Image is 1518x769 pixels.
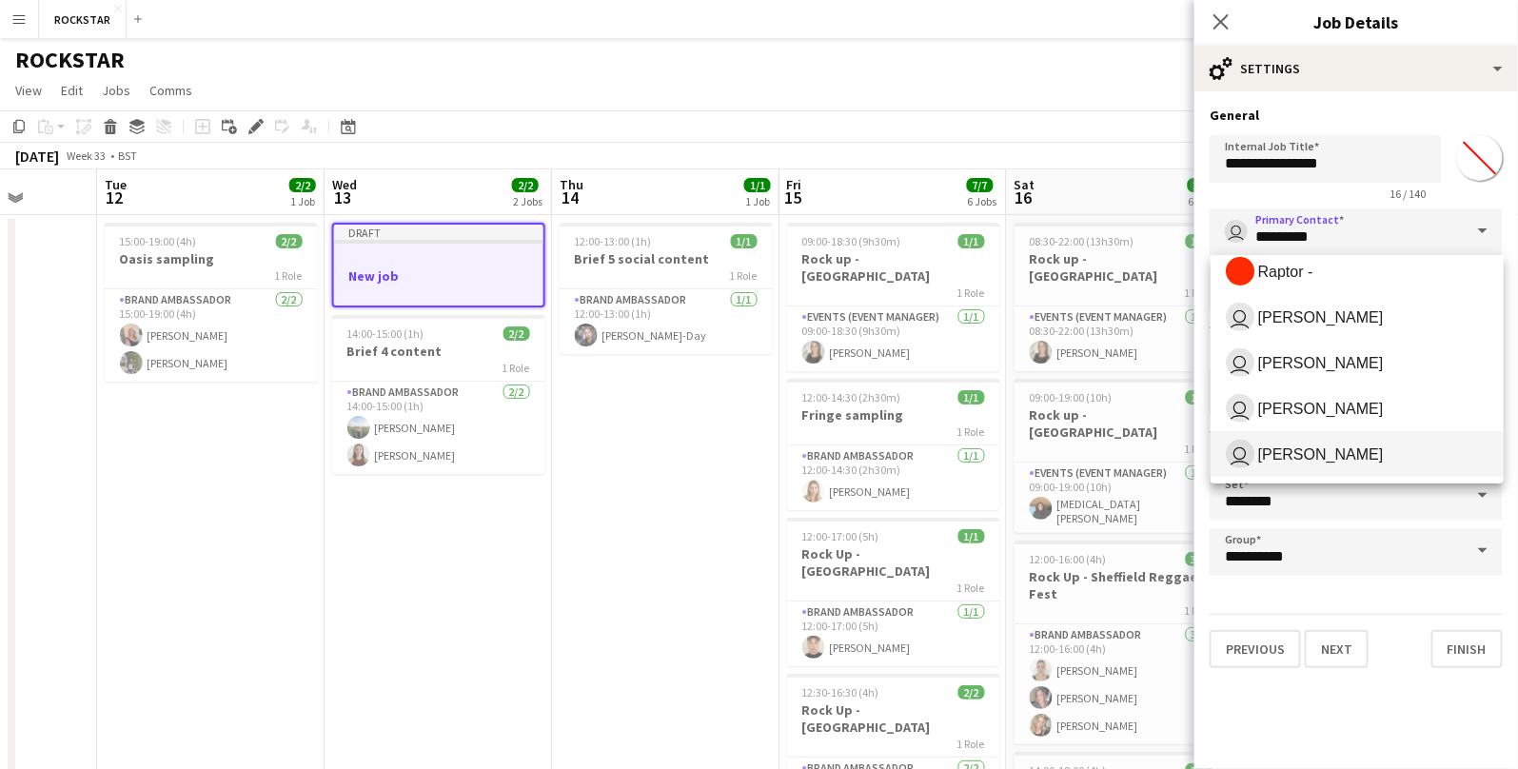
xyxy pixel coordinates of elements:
[802,685,879,700] span: 12:30-16:30 (4h)
[731,234,758,248] span: 1/1
[105,250,318,267] h3: Oasis sampling
[1015,624,1228,744] app-card-role: Brand Ambassador3/312:00-16:00 (4h)[PERSON_NAME][PERSON_NAME][PERSON_NAME]
[575,234,652,248] span: 12:00-13:00 (1h)
[332,315,545,474] app-job-card: 14:00-15:00 (1h)2/2Brief 4 content1 RoleBrand Ambassador2/214:00-15:00 (1h)[PERSON_NAME][PERSON_N...
[1015,306,1228,371] app-card-role: Events (Event Manager)1/108:30-22:00 (13h30m)[PERSON_NAME]
[94,78,138,103] a: Jobs
[730,268,758,283] span: 1 Role
[329,187,357,208] span: 13
[957,737,985,751] span: 1 Role
[332,382,545,474] app-card-role: Brand Ambassador2/214:00-15:00 (1h)[PERSON_NAME][PERSON_NAME]
[334,225,543,240] div: Draft
[503,361,530,375] span: 1 Role
[53,78,90,103] a: Edit
[958,685,985,700] span: 2/2
[513,194,542,208] div: 2 Jobs
[958,390,985,404] span: 1/1
[787,545,1000,580] h3: Rock Up - [GEOGRAPHIC_DATA]
[1258,354,1384,372] span: [PERSON_NAME]
[1185,442,1212,456] span: 1 Role
[1258,263,1313,281] span: Raptor -
[787,406,1000,424] h3: Fringe sampling
[334,267,543,285] h3: New job
[787,518,1000,666] app-job-card: 12:00-17:00 (5h)1/1Rock Up - [GEOGRAPHIC_DATA]1 RoleBrand Ambassador1/112:00-17:00 (5h)[PERSON_NAME]
[120,234,197,248] span: 15:00-19:00 (4h)
[802,390,901,404] span: 12:00-14:30 (2h30m)
[968,194,997,208] div: 6 Jobs
[1015,176,1035,193] span: Sat
[102,82,130,99] span: Jobs
[1258,445,1384,463] span: [PERSON_NAME]
[102,187,127,208] span: 12
[957,286,985,300] span: 1 Role
[15,82,42,99] span: View
[332,223,545,307] div: DraftNew job
[289,178,316,192] span: 2/2
[787,445,1000,510] app-card-role: Brand Ambassador1/112:00-14:30 (2h30m)[PERSON_NAME]
[15,147,59,166] div: [DATE]
[503,326,530,341] span: 2/2
[332,176,357,193] span: Wed
[275,268,303,283] span: 1 Role
[787,379,1000,510] div: 12:00-14:30 (2h30m)1/1Fringe sampling1 RoleBrand Ambassador1/112:00-14:30 (2h30m)[PERSON_NAME]
[1189,194,1225,208] div: 6 Jobs
[15,46,125,74] h1: ROCKSTAR
[957,424,985,439] span: 1 Role
[787,176,802,193] span: Fri
[1210,630,1301,668] button: Previous
[557,187,583,208] span: 14
[958,529,985,543] span: 1/1
[1194,46,1518,91] div: Settings
[560,223,773,354] app-job-card: 12:00-13:00 (1h)1/1Brief 5 social content1 RoleBrand Ambassador1/112:00-13:00 (1h)[PERSON_NAME]-Day
[560,176,583,193] span: Thu
[118,148,137,163] div: BST
[105,289,318,382] app-card-role: Brand Ambassador2/215:00-19:00 (4h)[PERSON_NAME][PERSON_NAME]
[276,234,303,248] span: 2/2
[1186,390,1212,404] span: 1/1
[1305,630,1369,668] button: Next
[744,178,771,192] span: 1/1
[149,82,192,99] span: Comms
[1015,379,1228,533] app-job-card: 09:00-19:00 (10h)1/1Rock up - [GEOGRAPHIC_DATA]1 RoleEvents (Event Manager)1/109:00-19:00 (10h)[M...
[1188,178,1226,192] span: 10/10
[8,78,49,103] a: View
[1186,552,1212,566] span: 3/3
[784,187,802,208] span: 15
[1030,234,1134,248] span: 08:30-22:00 (13h30m)
[290,194,315,208] div: 1 Job
[1431,630,1503,668] button: Finish
[1015,463,1228,533] app-card-role: Events (Event Manager)1/109:00-19:00 (10h)[MEDICAL_DATA][PERSON_NAME]
[63,148,110,163] span: Week 33
[967,178,994,192] span: 7/7
[958,234,985,248] span: 1/1
[802,234,901,248] span: 09:00-18:30 (9h30m)
[560,250,773,267] h3: Brief 5 social content
[787,701,1000,736] h3: Rock Up - [GEOGRAPHIC_DATA]
[105,176,127,193] span: Tue
[61,82,83,99] span: Edit
[1015,250,1228,285] h3: Rock up -[GEOGRAPHIC_DATA]
[1210,107,1503,124] h3: General
[512,178,539,192] span: 2/2
[1015,541,1228,744] app-job-card: 12:00-16:00 (4h)3/3Rock Up - Sheffield Reggae Fest1 RoleBrand Ambassador3/312:00-16:00 (4h)[PERSO...
[332,343,545,360] h3: Brief 4 content
[347,326,424,341] span: 14:00-15:00 (1h)
[745,194,770,208] div: 1 Job
[1194,10,1518,34] h3: Job Details
[39,1,127,38] button: ROCKSTAR
[1012,187,1035,208] span: 16
[1015,223,1228,371] div: 08:30-22:00 (13h30m)1/1Rock up -[GEOGRAPHIC_DATA]1 RoleEvents (Event Manager)1/108:30-22:00 (13h3...
[1258,400,1384,418] span: [PERSON_NAME]
[560,289,773,354] app-card-role: Brand Ambassador1/112:00-13:00 (1h)[PERSON_NAME]-Day
[105,223,318,382] app-job-card: 15:00-19:00 (4h)2/2Oasis sampling1 RoleBrand Ambassador2/215:00-19:00 (4h)[PERSON_NAME][PERSON_NAME]
[1185,603,1212,618] span: 1 Role
[1186,234,1212,248] span: 1/1
[787,223,1000,371] app-job-card: 09:00-18:30 (9h30m)1/1Rock up -[GEOGRAPHIC_DATA]1 RoleEvents (Event Manager)1/109:00-18:30 (9h30m...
